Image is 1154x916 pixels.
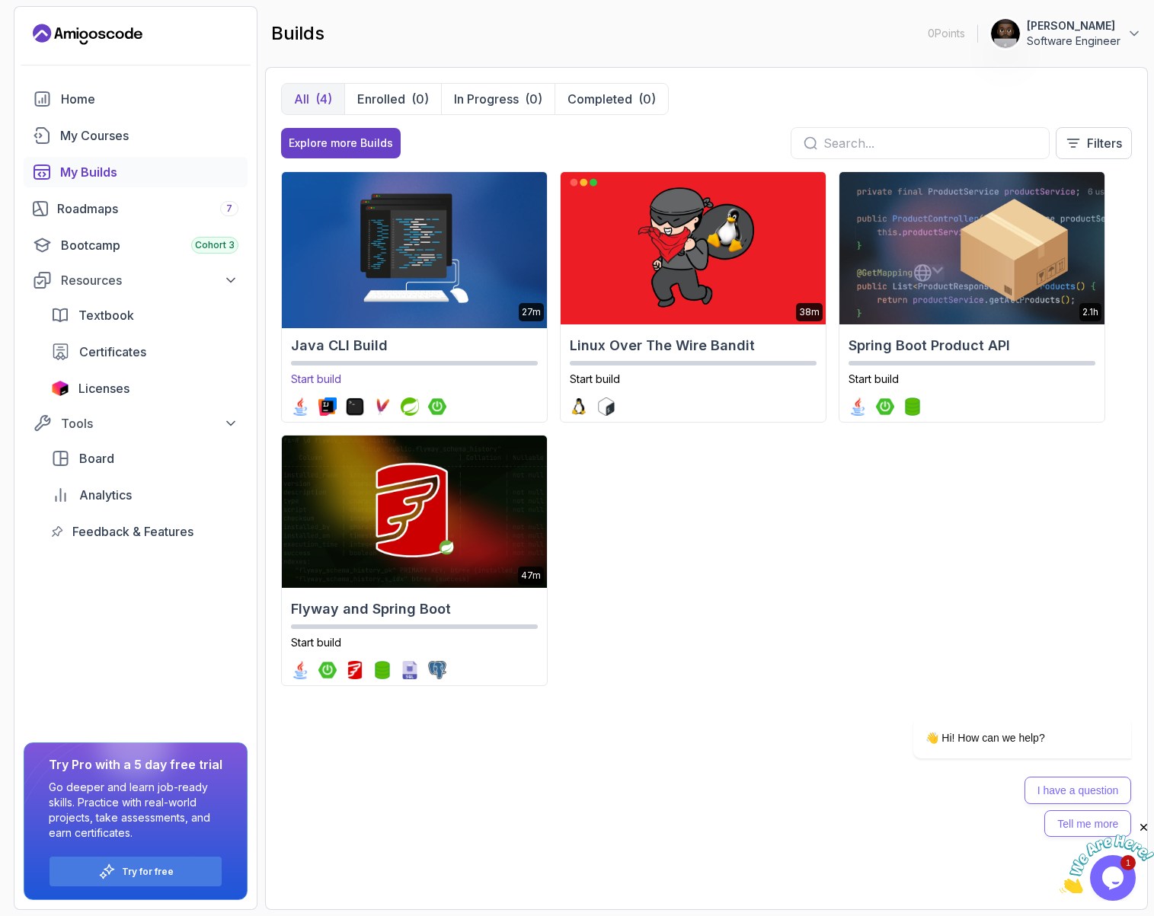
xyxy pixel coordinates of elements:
img: flyway logo [346,661,364,679]
img: java logo [291,397,309,416]
img: postgres logo [428,661,446,679]
button: In Progress(0) [441,84,555,114]
p: All [294,90,309,108]
a: bootcamp [24,230,248,260]
h2: Java CLI Build [291,335,538,356]
img: java logo [849,397,867,416]
span: Licenses [78,379,129,397]
div: My Courses [60,126,238,145]
span: Cohort 3 [195,239,235,251]
p: Filters [1087,134,1122,152]
a: courses [24,120,248,151]
button: user profile image[PERSON_NAME]Software Engineer [990,18,1142,49]
img: spring-data-jpa logo [373,661,392,679]
a: feedback [42,516,248,547]
img: intellij logo [318,397,337,416]
span: Board [79,449,114,468]
span: Certificates [79,343,146,361]
div: Home [61,90,238,108]
button: All(4) [282,84,344,114]
div: (0) [638,90,656,108]
div: Explore more Builds [289,136,393,151]
img: sql logo [401,661,419,679]
a: board [42,443,248,474]
img: spring-data-jpa logo [903,397,922,416]
h2: Linux Over The Wire Bandit [570,335,817,356]
span: Textbook [78,306,134,324]
h2: builds [271,21,324,46]
p: Software Engineer [1027,34,1120,49]
div: My Builds [60,163,238,181]
a: Spring Boot Product API card2.1hSpring Boot Product APIStart buildjava logospring-boot logospring... [839,171,1105,423]
span: 7 [226,203,232,215]
button: Tools [24,410,248,437]
a: Linux Over The Wire Bandit card38mLinux Over The Wire BanditStart buildlinux logobash logo [560,171,826,423]
span: Start build [291,372,341,385]
span: Start build [570,372,620,385]
a: Landing page [33,22,142,46]
p: Go deeper and learn job-ready skills. Practice with real-world projects, take assessments, and ea... [49,780,222,841]
a: home [24,84,248,114]
h2: Spring Boot Product API [849,335,1095,356]
p: 27m [522,306,541,318]
span: Start build [291,636,341,649]
a: Try for free [122,866,174,878]
a: textbook [42,300,248,330]
p: Enrolled [357,90,405,108]
img: spring-boot logo [876,397,894,416]
div: Resources [61,271,238,289]
p: 47m [521,570,541,582]
div: (4) [315,90,332,108]
p: In Progress [454,90,519,108]
a: builds [24,157,248,187]
img: spring-boot logo [318,661,337,679]
img: spring logo [401,397,419,416]
img: Java CLI Build card [275,168,553,328]
p: 0 Points [928,26,965,41]
h2: Flyway and Spring Boot [291,598,538,620]
img: linux logo [570,397,588,416]
button: Resources [24,267,248,294]
p: 2.1h [1082,306,1098,318]
div: Tools [61,414,238,432]
button: Enrolled(0) [344,84,441,114]
a: roadmaps [24,193,248,224]
p: 38m [799,306,820,318]
button: Try for free [49,856,222,887]
a: certificates [42,337,248,367]
img: Spring Boot Product API card [839,172,1104,324]
img: maven logo [373,397,392,416]
img: user profile image [991,19,1020,48]
img: Flyway and Spring Boot card [282,436,547,588]
div: Bootcamp [61,236,238,254]
a: licenses [42,373,248,404]
img: Linux Over The Wire Bandit card [561,172,826,324]
button: Completed(0) [555,84,668,114]
button: Explore more Builds [281,128,401,158]
a: Java CLI Build card27mJava CLI BuildStart buildjava logointellij logoterminal logomaven logosprin... [281,171,548,423]
div: (0) [411,90,429,108]
img: spring-boot logo [428,397,446,416]
a: Flyway and Spring Boot card47mFlyway and Spring BootStart buildjava logospring-boot logoflyway lo... [281,435,548,686]
img: bash logo [597,397,615,416]
iframe: chat widget [865,596,1139,847]
img: java logo [291,661,309,679]
iframe: chat widget [1060,821,1154,893]
span: Feedback & Features [72,522,193,541]
div: (0) [525,90,542,108]
button: Filters [1056,127,1132,159]
a: analytics [42,480,248,510]
div: Roadmaps [57,199,238,218]
p: [PERSON_NAME] [1027,18,1120,34]
p: Completed [567,90,632,108]
input: Search... [823,134,1037,152]
img: jetbrains icon [51,381,69,396]
span: Analytics [79,486,132,504]
span: Start build [849,372,899,385]
img: terminal logo [346,397,364,416]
